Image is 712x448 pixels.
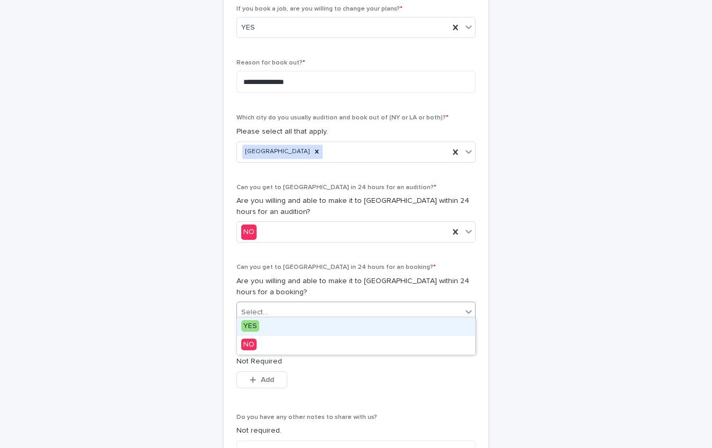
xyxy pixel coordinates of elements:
[236,126,476,137] p: Please select all that apply.
[236,264,436,270] span: Can you get to [GEOGRAPHIC_DATA] in 24 hours for an booking?
[236,425,476,436] p: Not required.
[236,184,436,191] span: Can you get to [GEOGRAPHIC_DATA] in 24 hours for an audition?
[236,60,305,66] span: Reason for book out?
[241,320,259,332] span: YES
[241,225,257,240] div: NO
[236,356,476,367] p: Not Required
[236,195,476,218] p: Are you willing and able to make it to [GEOGRAPHIC_DATA] within 24 hours for an audition?
[241,22,255,33] span: YES
[236,6,403,12] span: If you book a job, are you willing to change your plans?
[242,145,311,159] div: [GEOGRAPHIC_DATA]
[241,339,257,350] span: NO
[236,371,287,388] button: Add
[261,376,274,384] span: Add
[241,307,268,318] div: Select...
[236,276,476,298] p: Are you willing and able to make it to [GEOGRAPHIC_DATA] within 24 hours for a booking?
[237,318,475,336] div: YES
[237,336,475,354] div: NO
[236,414,377,421] span: Do you have any other notes to share with us?
[236,115,449,121] span: Which city do you usually audition and book out of (NY or LA or both)?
